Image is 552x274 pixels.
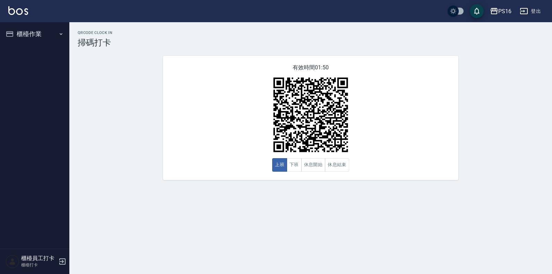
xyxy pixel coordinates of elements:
button: 櫃檯作業 [3,25,67,43]
h5: 櫃檯員工打卡 [21,255,57,262]
div: 有效時間 01:50 [163,56,458,180]
button: 休息結束 [325,158,349,172]
img: Logo [8,6,28,15]
button: 上班 [272,158,287,172]
button: 下班 [287,158,302,172]
div: PS16 [498,7,511,16]
button: 休息開始 [301,158,326,172]
h3: 掃碼打卡 [78,38,544,48]
p: 櫃檯打卡 [21,262,57,268]
button: PS16 [487,4,514,18]
button: 登出 [517,5,544,18]
img: Person [6,255,19,268]
button: save [470,4,484,18]
h2: QRcode Clock In [78,31,544,35]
